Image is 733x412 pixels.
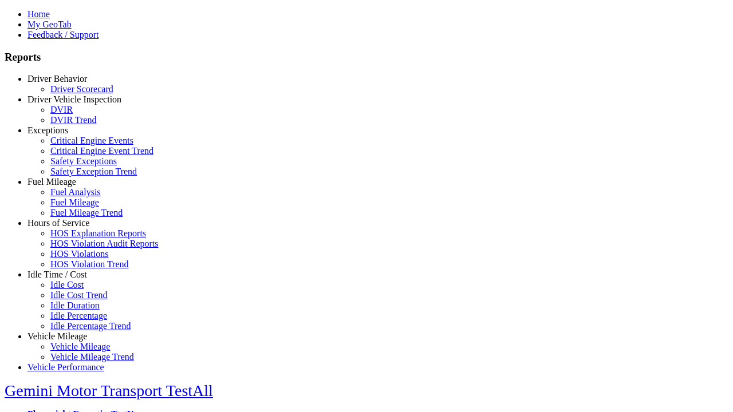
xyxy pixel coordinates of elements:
[50,115,96,125] a: DVIR Trend
[50,300,100,310] a: Idle Duration
[50,146,153,156] a: Critical Engine Event Trend
[27,362,104,372] a: Vehicle Performance
[27,94,121,104] a: Driver Vehicle Inspection
[27,218,89,228] a: Hours of Service
[50,167,137,176] a: Safety Exception Trend
[27,9,50,19] a: Home
[50,321,131,331] a: Idle Percentage Trend
[50,290,108,300] a: Idle Cost Trend
[27,19,72,29] a: My GeoTab
[50,280,84,290] a: Idle Cost
[27,30,98,39] a: Feedback / Support
[50,259,129,269] a: HOS Violation Trend
[27,125,68,135] a: Exceptions
[50,136,133,145] a: Critical Engine Events
[50,105,73,114] a: DVIR
[5,382,213,399] a: Gemini Motor Transport TestAll
[50,342,110,351] a: Vehicle Mileage
[50,84,113,94] a: Driver Scorecard
[5,51,728,64] h3: Reports
[27,270,87,279] a: Idle Time / Cost
[27,331,87,341] a: Vehicle Mileage
[50,228,146,238] a: HOS Explanation Reports
[50,208,123,217] a: Fuel Mileage Trend
[50,156,117,166] a: Safety Exceptions
[50,197,99,207] a: Fuel Mileage
[50,352,134,362] a: Vehicle Mileage Trend
[50,187,101,197] a: Fuel Analysis
[27,74,87,84] a: Driver Behavior
[50,239,159,248] a: HOS Violation Audit Reports
[50,311,107,320] a: Idle Percentage
[50,249,108,259] a: HOS Violations
[27,177,76,187] a: Fuel Mileage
